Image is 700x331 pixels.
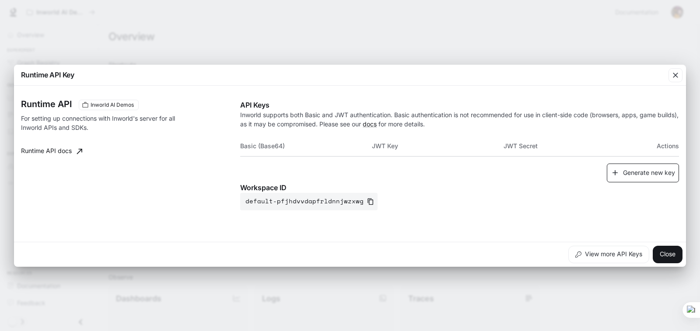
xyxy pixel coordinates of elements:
[635,136,679,157] th: Actions
[607,164,679,182] button: Generate new key
[363,120,377,128] a: docs
[21,70,74,80] p: Runtime API Key
[240,193,378,210] button: default-pfjhdvvdapfrldnnjwzxwg
[372,136,504,157] th: JWT Key
[504,136,635,157] th: JWT Secret
[240,110,679,129] p: Inworld supports both Basic and JWT authentication. Basic authentication is not recommended for u...
[79,100,139,110] div: These keys will apply to your current workspace only
[568,246,649,263] button: View more API Keys
[240,100,679,110] p: API Keys
[21,100,72,108] h3: Runtime API
[653,246,682,263] button: Close
[240,136,372,157] th: Basic (Base64)
[21,114,180,132] p: For setting up connections with Inworld's server for all Inworld APIs and SDKs.
[87,101,137,109] span: Inworld AI Demos
[240,182,679,193] p: Workspace ID
[17,143,86,160] a: Runtime API docs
